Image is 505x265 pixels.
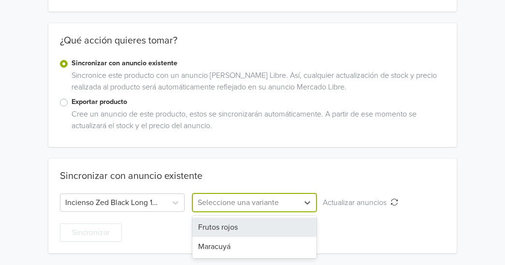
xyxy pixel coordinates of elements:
[68,108,446,135] div: Cree un anuncio de este producto, estos se sincronizarán automáticamente. A partir de ese momento...
[72,97,446,107] label: Exportar producto
[317,193,404,212] button: Actualizar anuncios
[192,218,317,237] div: Frutos rojos
[60,223,122,242] button: Sincronizar
[72,58,446,69] label: Sincronizar con anuncio existente
[68,70,446,97] div: Sincronice este producto con un anuncio [PERSON_NAME] Libre. Así, cualquier actualización de stoc...
[48,35,457,58] div: ¿Qué acción quieres tomar?
[192,237,317,256] div: Maracuyá
[323,198,390,207] span: Actualizar anuncios
[60,170,202,182] div: Sincronizar con anuncio existente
